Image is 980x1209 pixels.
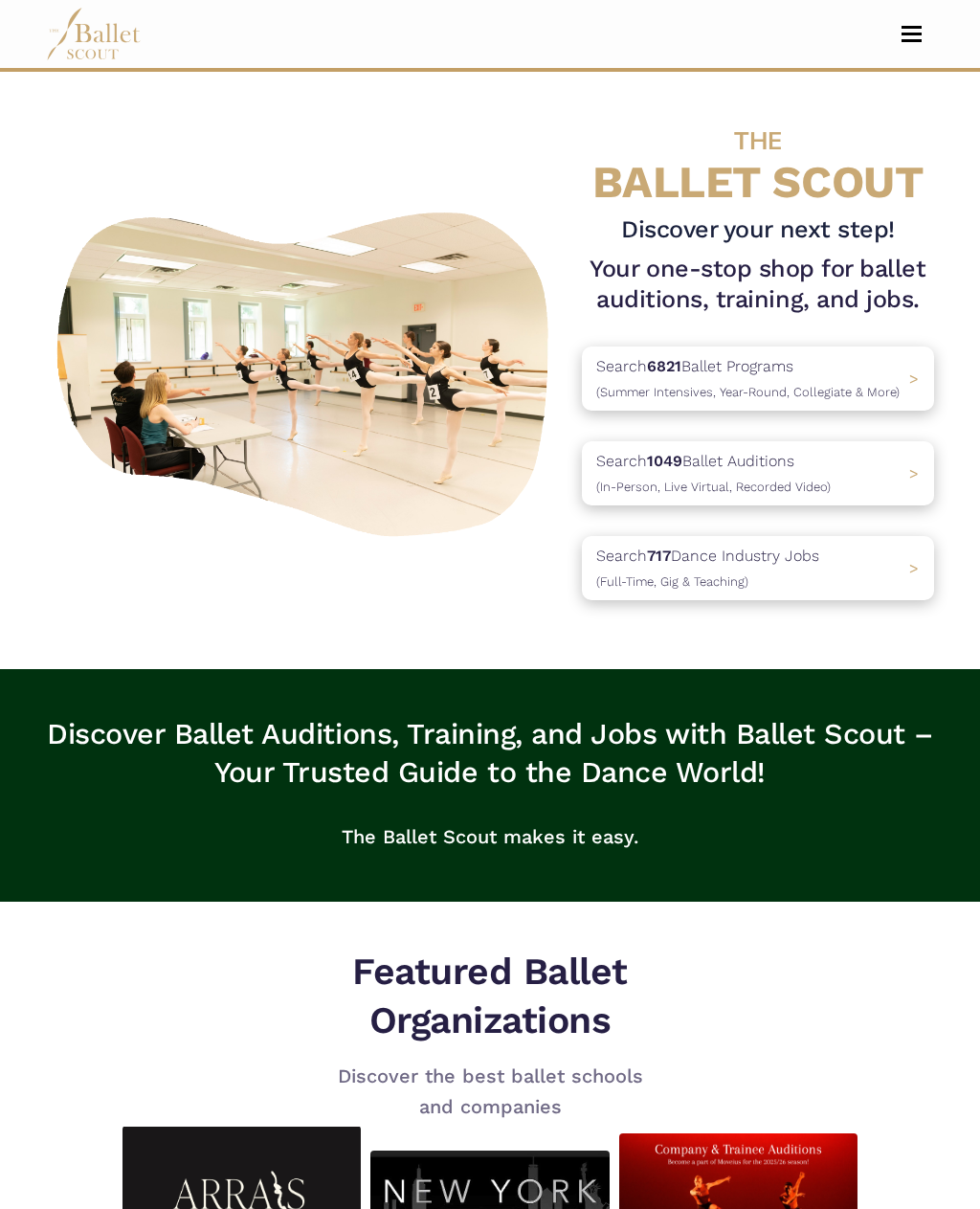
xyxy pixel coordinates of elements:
[596,574,748,589] span: (Full-Time, Gig & Teaching)
[582,347,934,411] a: Search6821Ballet Programs(Summer Intensives, Year-Round, Collegiate & More)>
[46,806,934,867] p: The Ballet Scout makes it easy.
[596,385,900,399] span: (Summer Intensives, Year-Round, Collegiate & More)
[909,369,919,388] span: >
[276,948,704,1045] h5: Featured Ballet Organizations
[647,547,671,565] b: 717
[909,464,919,482] span: >
[596,354,900,403] p: Search Ballet Programs
[596,480,831,494] span: (In-Person, Live Virtual, Recorded Video)
[582,536,934,600] a: Search717Dance Industry Jobs(Full-Time, Gig & Teaching) >
[46,715,934,791] h3: Discover Ballet Auditions, Training, and Jobs with Ballet Scout – Your Trusted Guide to the Dance...
[276,1061,704,1122] p: Discover the best ballet schools and companies
[582,110,934,207] h4: BALLET SCOUT
[596,449,831,498] p: Search Ballet Auditions
[909,559,919,577] span: >
[647,357,681,375] b: 6821
[582,441,934,505] a: Search1049Ballet Auditions(In-Person, Live Virtual, Recorded Video) >
[647,452,682,470] b: 1049
[596,544,819,593] p: Search Dance Industry Jobs
[582,214,934,246] h3: Discover your next step!
[889,25,934,43] button: Toggle navigation
[582,254,934,317] h1: Your one-stop shop for ballet auditions, training, and jobs.
[734,125,782,155] span: THE
[46,197,567,545] img: A group of ballerinas talking to each other in a ballet studio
